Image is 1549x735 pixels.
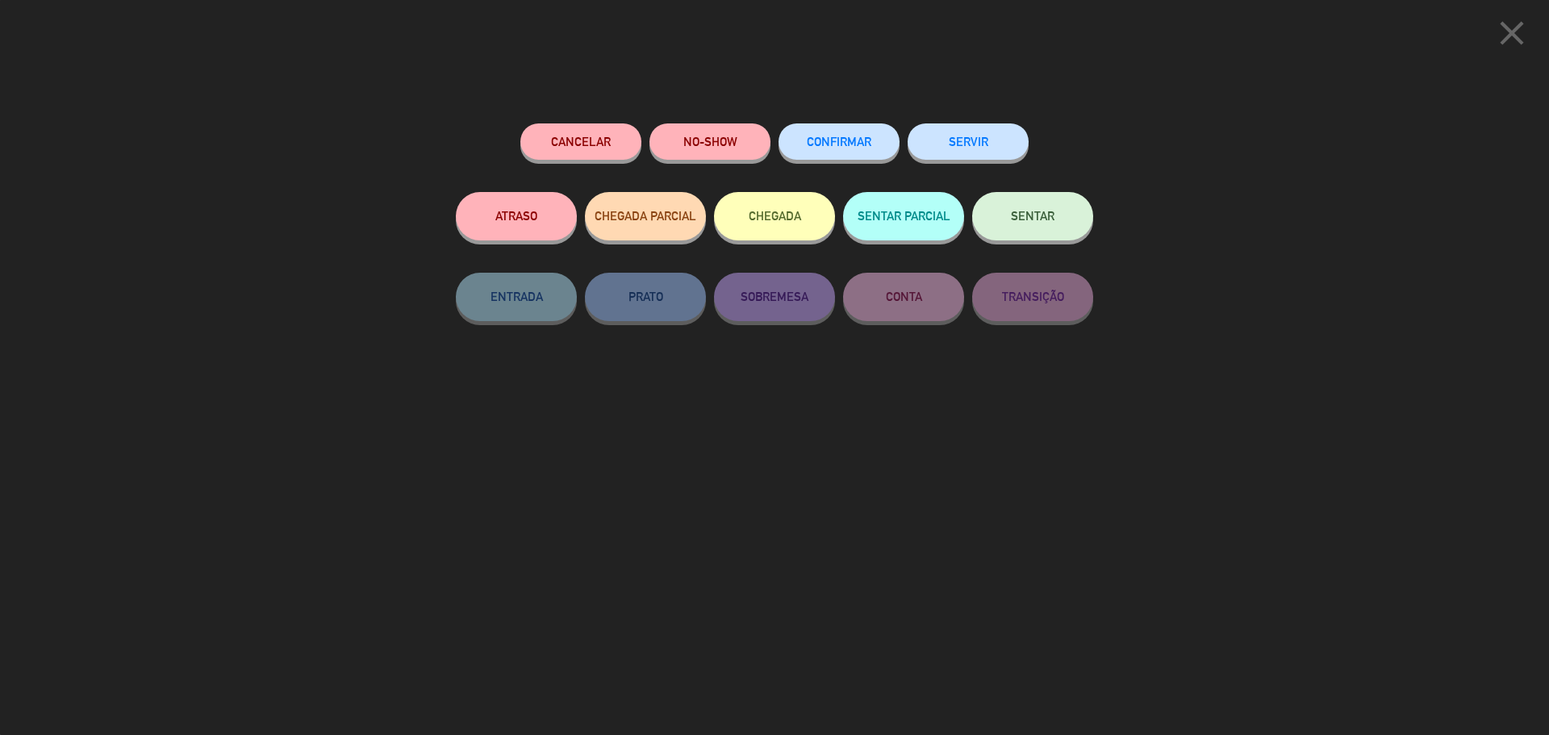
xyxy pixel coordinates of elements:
[843,192,964,240] button: SENTAR PARCIAL
[1492,13,1532,53] i: close
[807,135,871,148] span: CONFIRMAR
[908,123,1029,160] button: SERVIR
[520,123,641,160] button: Cancelar
[972,192,1093,240] button: SENTAR
[595,209,696,223] span: CHEGADA PARCIAL
[779,123,900,160] button: CONFIRMAR
[649,123,770,160] button: NO-SHOW
[585,192,706,240] button: CHEGADA PARCIAL
[1487,12,1537,60] button: close
[843,273,964,321] button: CONTA
[972,273,1093,321] button: TRANSIÇÃO
[585,273,706,321] button: PRATO
[714,192,835,240] button: CHEGADA
[456,192,577,240] button: ATRASO
[456,273,577,321] button: ENTRADA
[714,273,835,321] button: SOBREMESA
[1011,209,1054,223] span: SENTAR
